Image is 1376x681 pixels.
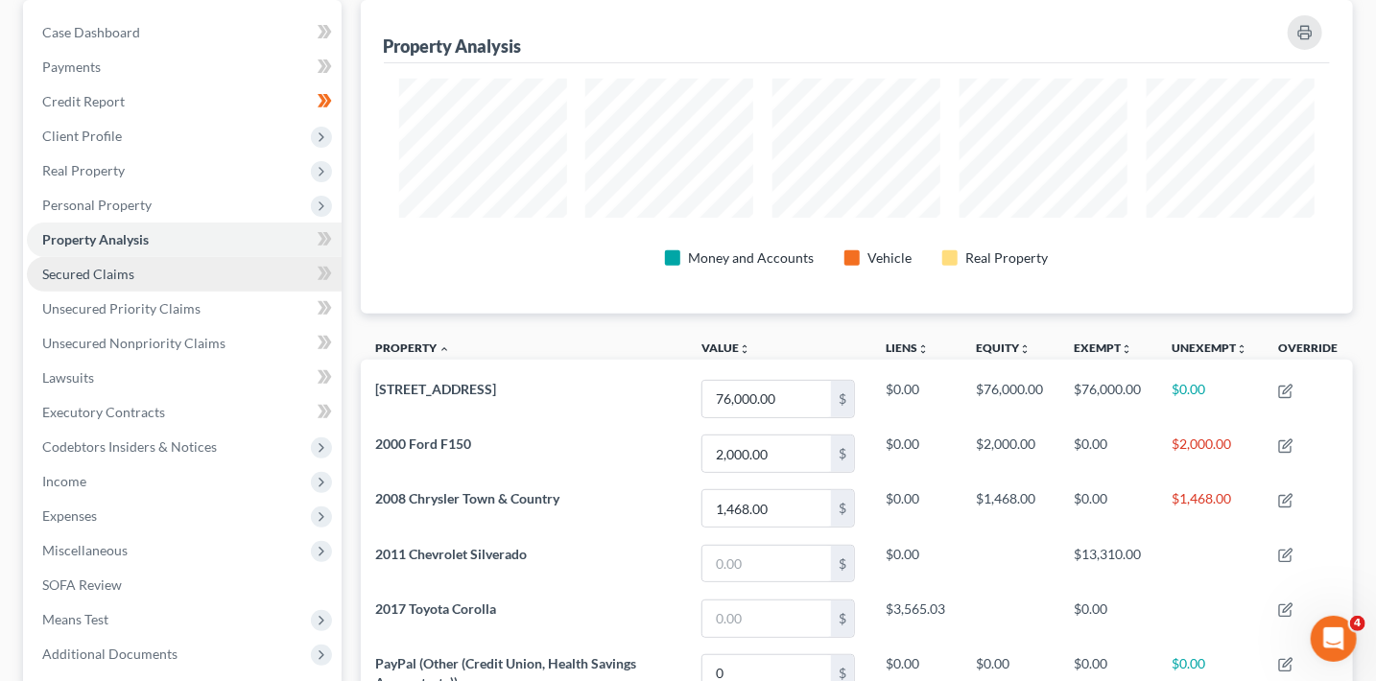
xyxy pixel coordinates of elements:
[1058,536,1156,591] td: $13,310.00
[1156,427,1263,481] td: $2,000.00
[42,611,108,627] span: Means Test
[976,340,1031,355] a: Equityunfold_more
[42,300,201,317] span: Unsecured Priority Claims
[702,600,831,637] input: 0.00
[867,248,912,268] div: Vehicle
[965,248,1048,268] div: Real Property
[376,546,528,562] span: 2011 Chevrolet Silverado
[42,162,125,178] span: Real Property
[831,490,854,527] div: $
[27,257,342,292] a: Secured Claims
[1074,340,1132,355] a: Exemptunfold_more
[42,59,101,75] span: Payments
[42,404,165,420] span: Executory Contracts
[961,481,1058,536] td: $1,468.00
[27,568,342,602] a: SOFA Review
[831,546,854,582] div: $
[42,473,86,489] span: Income
[1058,591,1156,646] td: $0.00
[961,427,1058,481] td: $2,000.00
[42,646,178,662] span: Additional Documents
[701,340,750,355] a: Valueunfold_more
[870,481,961,536] td: $0.00
[1058,481,1156,536] td: $0.00
[27,326,342,361] a: Unsecured Nonpriority Claims
[27,223,342,257] a: Property Analysis
[886,340,929,355] a: Liensunfold_more
[1019,343,1031,355] i: unfold_more
[27,15,342,50] a: Case Dashboard
[42,128,122,144] span: Client Profile
[27,361,342,395] a: Lawsuits
[870,427,961,481] td: $0.00
[870,536,961,591] td: $0.00
[1058,371,1156,426] td: $76,000.00
[376,340,451,355] a: Property expand_less
[1311,616,1357,662] iframe: Intercom live chat
[702,546,831,582] input: 0.00
[376,600,497,617] span: 2017 Toyota Corolla
[376,435,472,452] span: 2000 Ford F150
[439,343,451,355] i: expand_less
[1236,343,1247,355] i: unfold_more
[42,542,128,558] span: Miscellaneous
[917,343,929,355] i: unfold_more
[702,490,831,527] input: 0.00
[27,50,342,84] a: Payments
[870,371,961,426] td: $0.00
[831,381,854,417] div: $
[688,248,814,268] div: Money and Accounts
[27,292,342,326] a: Unsecured Priority Claims
[831,600,854,637] div: $
[42,24,140,40] span: Case Dashboard
[42,231,149,247] span: Property Analysis
[42,576,122,593] span: SOFA Review
[1263,329,1353,372] th: Override
[42,93,125,109] span: Credit Report
[1156,371,1263,426] td: $0.00
[1350,616,1365,631] span: 4
[739,343,750,355] i: unfold_more
[702,381,831,417] input: 0.00
[384,35,522,58] div: Property Analysis
[42,507,97,524] span: Expenses
[870,591,961,646] td: $3,565.03
[42,369,94,386] span: Lawsuits
[1058,427,1156,481] td: $0.00
[702,435,831,472] input: 0.00
[376,490,560,506] span: 2008 Chrysler Town & Country
[376,381,497,397] span: [STREET_ADDRESS]
[42,197,152,213] span: Personal Property
[42,438,217,455] span: Codebtors Insiders & Notices
[1156,481,1263,536] td: $1,468.00
[1121,343,1132,355] i: unfold_more
[27,84,342,119] a: Credit Report
[27,395,342,430] a: Executory Contracts
[42,266,134,282] span: Secured Claims
[961,371,1058,426] td: $76,000.00
[42,335,225,351] span: Unsecured Nonpriority Claims
[1172,340,1247,355] a: Unexemptunfold_more
[831,435,854,472] div: $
